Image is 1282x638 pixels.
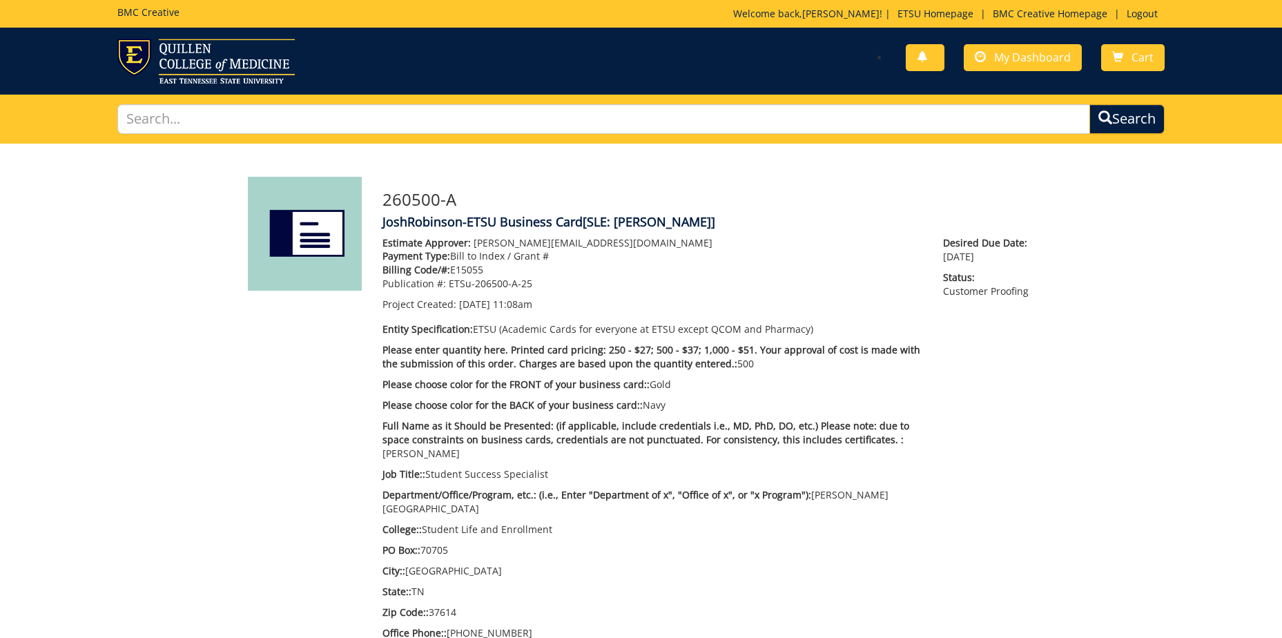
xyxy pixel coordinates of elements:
[382,488,811,501] span: Department/Office/Program, etc.: (i.e., Enter "Department of x", "Office of x", or "x Program"):
[117,7,179,17] h5: BMC Creative
[1089,104,1165,134] button: Search
[248,177,362,291] img: Product featured image
[943,236,1034,250] span: Desired Due Date:
[382,322,473,336] span: Entity Specification:
[382,467,923,481] p: Student Success Specialist
[382,322,923,336] p: ETSU (Academic Cards for everyone at ETSU except QCOM and Pharmacy)
[382,543,923,557] p: 70705
[382,419,909,446] span: Full Name as it Should be Presented: (if applicable, include credentials i.e., MD, PhD, DO, etc.)...
[382,215,1035,229] h4: JoshRobinson-ETSU Business Card
[382,419,923,461] p: [PERSON_NAME]
[117,104,1091,134] input: Search...
[382,249,923,263] p: Bill to Index / Grant #
[382,523,422,536] span: College::
[964,44,1082,71] a: My Dashboard
[382,543,420,557] span: PO Box::
[382,277,446,290] span: Publication #:
[986,7,1114,20] a: BMC Creative Homepage
[382,378,650,391] span: Please choose color for the FRONT of your business card::
[382,236,471,249] span: Estimate Approver:
[382,488,923,516] p: [PERSON_NAME][GEOGRAPHIC_DATA]
[382,606,429,619] span: Zip Code::
[1120,7,1165,20] a: Logout
[382,467,425,481] span: Job Title::
[459,298,532,311] span: [DATE] 11:08am
[382,263,450,276] span: Billing Code/#:
[382,343,923,371] p: 500
[583,213,715,230] span: [SLE: [PERSON_NAME]]
[382,398,643,412] span: Please choose color for the BACK of your business card::
[382,564,923,578] p: [GEOGRAPHIC_DATA]
[943,271,1034,284] span: Status:
[1132,50,1154,65] span: Cart
[382,249,450,262] span: Payment Type:
[382,298,456,311] span: Project Created:
[382,343,920,370] span: Please enter quantity here. Printed card pricing: 250 - $27; 500 - $37; 1,000 - $51. Your approva...
[943,271,1034,298] p: Customer Proofing
[382,585,411,598] span: State::
[382,564,405,577] span: City::
[382,378,923,391] p: Gold
[1101,44,1165,71] a: Cart
[382,585,923,599] p: TN
[943,236,1034,264] p: [DATE]
[733,7,1165,21] p: Welcome back, ! | | |
[382,263,923,277] p: E15055
[449,277,532,290] span: ETSu-206500-A-25
[382,236,923,250] p: [PERSON_NAME][EMAIL_ADDRESS][DOMAIN_NAME]
[382,606,923,619] p: 37614
[802,7,880,20] a: [PERSON_NAME]
[382,191,1035,209] h3: 260500-A
[117,39,295,84] img: ETSU logo
[382,523,923,536] p: Student Life and Enrollment
[994,50,1071,65] span: My Dashboard
[891,7,980,20] a: ETSU Homepage
[382,398,923,412] p: Navy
